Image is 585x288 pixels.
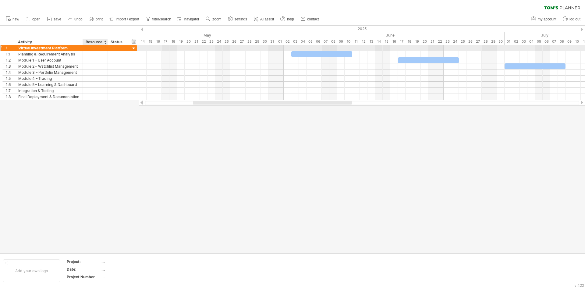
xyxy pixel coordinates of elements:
[101,267,153,272] div: ....
[18,39,79,45] div: Activity
[299,38,307,45] div: Wednesday, 4 June 2025
[512,38,520,45] div: Wednesday, 2 July 2025
[550,38,558,45] div: Monday, 7 July 2025
[291,38,299,45] div: Tuesday, 3 June 2025
[561,15,582,23] a: log out
[252,15,276,23] a: AI assist
[18,51,80,57] div: Planning & Requirement Analysis
[360,38,367,45] div: Thursday, 12 June 2025
[565,38,573,45] div: Wednesday, 9 July 2025
[6,51,15,57] div: 1.1
[18,82,80,87] div: Module 5 – Learning & Dashboard
[32,17,41,21] span: open
[111,39,124,45] div: Status
[261,38,268,45] div: Friday, 30 May 2025
[6,88,15,94] div: 1.7
[558,38,565,45] div: Tuesday, 8 July 2025
[428,38,436,45] div: Saturday, 21 June 2025
[284,38,291,45] div: Monday, 2 June 2025
[54,17,61,21] span: save
[67,259,100,264] div: Project:
[101,259,153,264] div: ....
[527,38,535,45] div: Friday, 4 July 2025
[505,38,512,45] div: Tuesday, 1 July 2025
[18,88,80,94] div: Integration & Testing
[276,38,284,45] div: Sunday, 1 June 2025
[253,38,261,45] div: Thursday, 29 May 2025
[569,17,580,21] span: log out
[246,38,253,45] div: Wednesday, 28 May 2025
[538,17,556,21] span: my account
[287,17,294,21] span: help
[444,38,451,45] div: Monday, 23 June 2025
[497,38,505,45] div: Monday, 30 June 2025
[352,38,360,45] div: Wednesday, 11 June 2025
[12,17,19,21] span: new
[67,274,100,279] div: Project Number
[192,38,200,45] div: Wednesday, 21 May 2025
[314,38,322,45] div: Friday, 6 June 2025
[147,38,154,45] div: Thursday, 15 May 2025
[87,15,105,23] a: print
[451,38,459,45] div: Tuesday, 24 June 2025
[3,259,60,282] div: Add your own logo
[86,39,104,45] div: Resource
[154,38,162,45] div: Friday, 16 May 2025
[375,38,383,45] div: Saturday, 14 June 2025
[18,45,80,51] div: Virtual Investment Platform
[74,17,83,21] span: undo
[184,17,199,21] span: navigator
[459,38,466,45] div: Wednesday, 25 June 2025
[18,76,80,81] div: Module 4 – Trading
[322,38,329,45] div: Saturday, 7 June 2025
[6,69,15,75] div: 1.4
[299,15,321,23] a: contact
[162,38,169,45] div: Saturday, 17 May 2025
[260,17,274,21] span: AI assist
[436,38,444,45] div: Sunday, 22 June 2025
[200,38,207,45] div: Thursday, 22 May 2025
[367,38,375,45] div: Friday, 13 June 2025
[307,38,314,45] div: Thursday, 5 June 2025
[96,17,103,21] span: print
[390,38,398,45] div: Monday, 16 June 2025
[18,69,80,75] div: Module 3 – Portfolio Management
[6,63,15,69] div: 1.3
[226,15,249,23] a: settings
[6,45,15,51] div: 1
[413,38,421,45] div: Thursday, 19 June 2025
[307,17,319,21] span: contact
[530,15,558,23] a: my account
[238,38,246,45] div: Tuesday, 27 May 2025
[177,38,185,45] div: Monday, 19 May 2025
[329,38,337,45] div: Sunday, 8 June 2025
[421,38,428,45] div: Friday, 20 June 2025
[535,38,543,45] div: Saturday, 5 July 2025
[474,38,482,45] div: Friday, 27 June 2025
[116,17,139,21] span: import / export
[573,38,581,45] div: Thursday, 10 July 2025
[466,38,474,45] div: Thursday, 26 June 2025
[185,38,192,45] div: Tuesday, 20 May 2025
[337,38,345,45] div: Monday, 9 June 2025
[482,38,489,45] div: Saturday, 28 June 2025
[152,17,171,21] span: filter/search
[223,38,230,45] div: Sunday, 25 May 2025
[230,38,238,45] div: Monday, 26 May 2025
[276,32,505,38] div: June 2025
[489,38,497,45] div: Sunday, 29 June 2025
[543,38,550,45] div: Sunday, 6 July 2025
[574,283,584,288] div: v 422
[279,15,296,23] a: help
[108,15,141,23] a: import / export
[40,32,276,38] div: May 2025
[204,15,223,23] a: zoom
[235,17,247,21] span: settings
[169,38,177,45] div: Sunday, 18 May 2025
[268,38,276,45] div: Saturday, 31 May 2025
[345,38,352,45] div: Tuesday, 10 June 2025
[398,38,406,45] div: Tuesday, 17 June 2025
[215,38,223,45] div: Saturday, 24 May 2025
[212,17,221,21] span: zoom
[66,15,84,23] a: undo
